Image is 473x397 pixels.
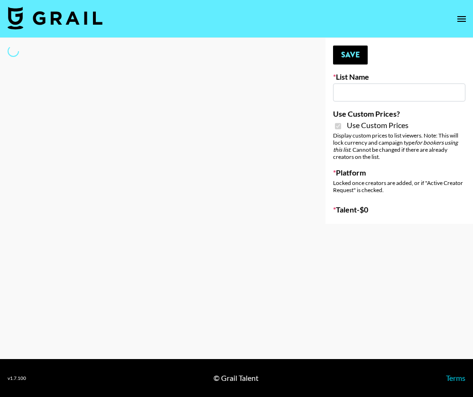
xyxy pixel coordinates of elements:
[213,373,259,383] div: © Grail Talent
[333,179,465,194] div: Locked once creators are added, or if "Active Creator Request" is checked.
[446,373,465,382] a: Terms
[333,139,458,153] em: for bookers using this list
[333,109,465,119] label: Use Custom Prices?
[333,132,465,160] div: Display custom prices to list viewers. Note: This will lock currency and campaign type . Cannot b...
[8,375,26,381] div: v 1.7.100
[333,205,465,214] label: Talent - $ 0
[333,46,368,65] button: Save
[347,120,408,130] span: Use Custom Prices
[333,72,465,82] label: List Name
[8,7,102,29] img: Grail Talent
[333,168,465,177] label: Platform
[452,9,471,28] button: open drawer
